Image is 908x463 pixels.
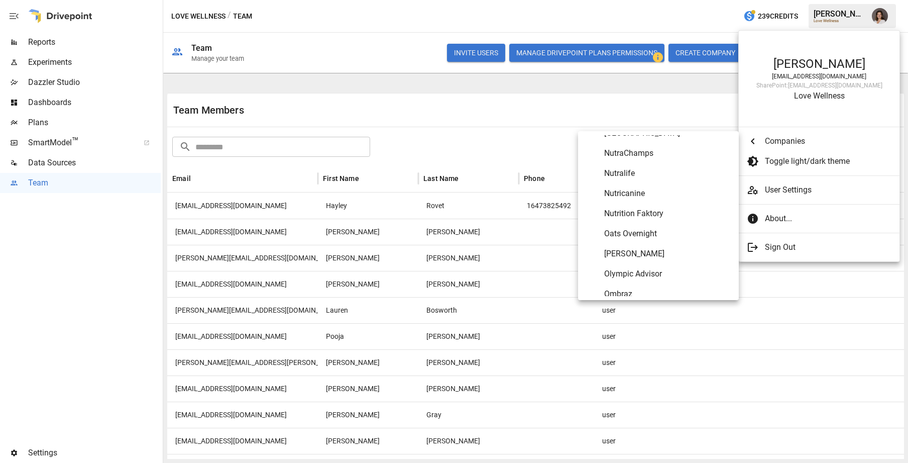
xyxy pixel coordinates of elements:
[604,288,731,300] span: Ombraz
[765,184,891,196] span: User Settings
[604,147,731,159] span: NutraChamps
[604,248,731,260] span: [PERSON_NAME]
[749,82,889,89] div: SharePoint: [EMAIL_ADDRESS][DOMAIN_NAME]
[604,208,731,220] span: Nutrition Faktory
[765,135,891,147] span: Companies
[749,91,889,101] div: Love Wellness
[765,213,891,225] span: About...
[604,268,731,280] span: Olympic Advisor
[604,228,731,240] span: Oats Overnight
[749,57,889,71] div: [PERSON_NAME]
[604,167,731,179] span: Nutralife
[749,73,889,80] div: [EMAIL_ADDRESS][DOMAIN_NAME]
[604,188,731,200] span: Nutricanine
[765,155,891,167] span: Toggle light/dark theme
[765,241,891,253] span: Sign Out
